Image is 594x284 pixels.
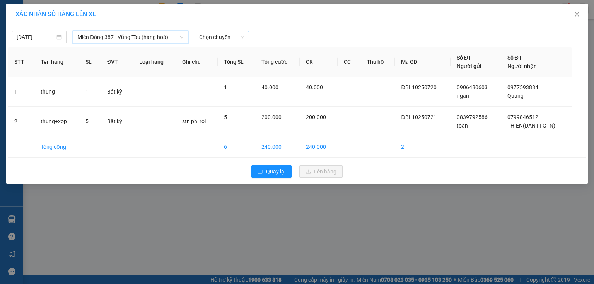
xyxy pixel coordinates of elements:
[457,114,488,120] span: 0839792586
[34,136,80,158] td: Tổng cộng
[8,107,34,136] td: 2
[182,118,206,124] span: stn phi roi
[66,25,120,36] div: 0977593884
[179,35,184,39] span: down
[395,136,451,158] td: 2
[34,107,80,136] td: thung+xop
[101,47,133,77] th: ĐVT
[218,47,255,77] th: Tổng SL
[77,31,184,43] span: Miền Đông 387 - Vũng Tàu (hàng hoá)
[261,114,282,120] span: 200.000
[7,7,19,15] span: Gửi:
[401,114,436,120] span: ĐBL10250721
[258,169,263,175] span: rollback
[224,84,227,90] span: 1
[574,11,580,17] span: close
[15,10,96,18] span: XÁC NHẬN SỐ HÀNG LÊN XE
[306,84,323,90] span: 40.000
[507,114,538,120] span: 0799846512
[85,118,89,124] span: 5
[8,77,34,107] td: 1
[507,54,522,61] span: Số ĐT
[6,41,62,50] div: 40.000
[74,54,84,65] span: SL
[300,47,338,77] th: CR
[395,47,451,77] th: Mã GD
[566,4,588,26] button: Close
[66,7,120,16] div: Bình Giã
[255,47,300,77] th: Tổng cước
[7,7,61,16] div: 167 QL13
[507,93,524,99] span: Quang
[266,167,285,176] span: Quay lại
[101,107,133,136] td: Bất kỳ
[261,84,278,90] span: 40.000
[255,136,300,158] td: 240.000
[457,63,481,69] span: Người gửi
[66,7,85,15] span: Nhận:
[360,47,395,77] th: Thu hộ
[507,122,555,129] span: THIEN(DAN FI GTN)
[34,77,80,107] td: thung
[7,54,120,64] div: Tên hàng: thung ( : 1 )
[34,47,80,77] th: Tên hàng
[101,77,133,107] td: Bất kỳ
[507,63,537,69] span: Người nhận
[8,47,34,77] th: STT
[507,84,538,90] span: 0977593884
[85,88,89,95] span: 1
[17,33,55,41] input: 14/10/2025
[7,25,61,36] div: 0906480603
[218,136,255,158] td: 6
[401,84,436,90] span: ĐBL10250720
[224,114,227,120] span: 5
[300,136,338,158] td: 240.000
[299,165,343,178] button: uploadLên hàng
[176,47,218,77] th: Ghi chú
[457,54,471,61] span: Số ĐT
[457,84,488,90] span: 0906480603
[338,47,360,77] th: CC
[306,114,326,120] span: 200.000
[133,47,176,77] th: Loại hàng
[457,122,468,129] span: toan
[457,93,469,99] span: ngan
[251,165,292,178] button: rollbackQuay lại
[79,47,101,77] th: SL
[66,16,120,25] div: Quang
[7,16,61,25] div: ngan
[6,41,13,49] span: R :
[199,31,244,43] span: Chọn chuyến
